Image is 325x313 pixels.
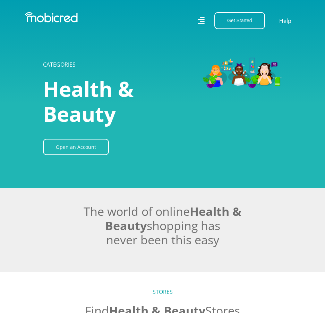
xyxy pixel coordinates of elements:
[43,139,109,155] a: Open an Account
[43,61,76,68] a: CATEGORIES
[214,12,265,29] button: Get Started
[279,16,292,25] a: Help
[147,36,282,112] img: Health & Beauty
[43,75,134,128] span: Health & Beauty
[25,12,78,23] img: Mobicred
[43,289,282,295] h5: STORES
